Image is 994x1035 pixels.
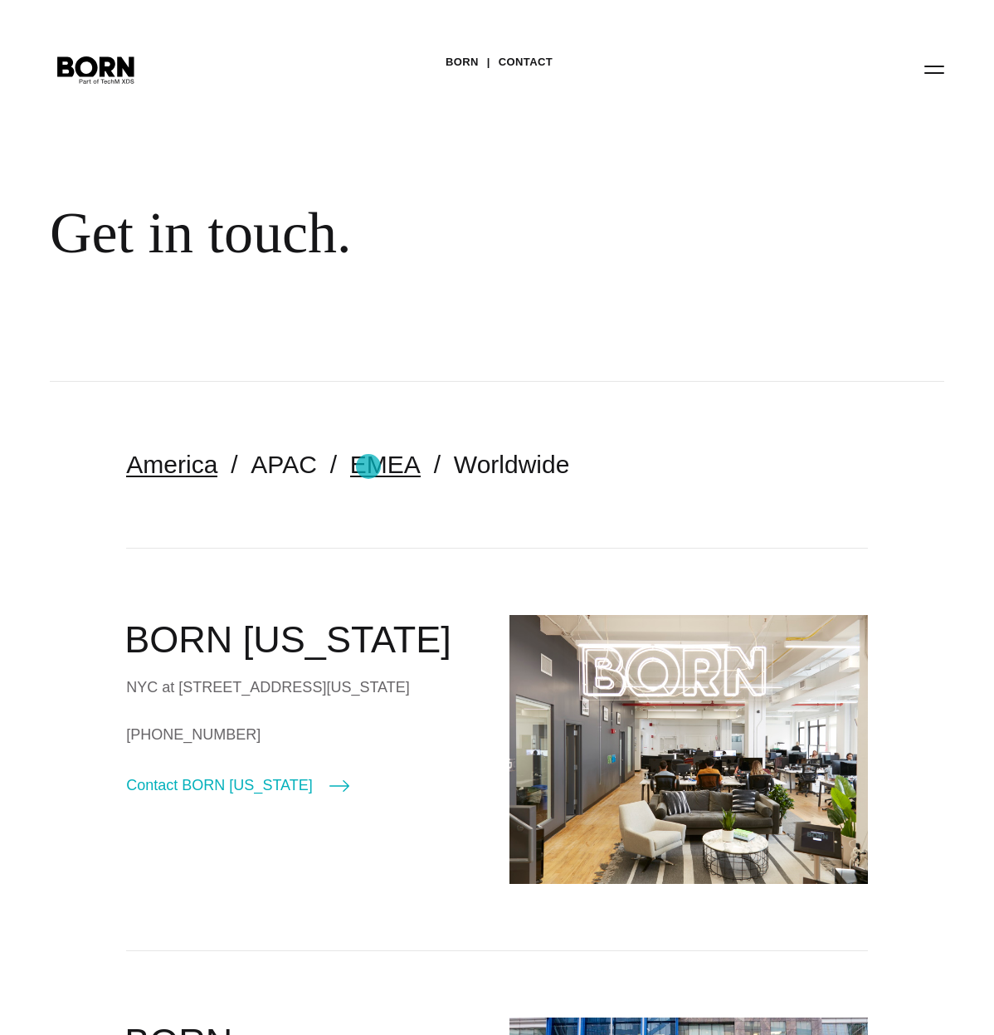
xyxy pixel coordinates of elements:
[914,51,954,86] button: Open
[124,615,485,665] h2: BORN [US_STATE]
[126,675,485,700] div: NYC at [STREET_ADDRESS][US_STATE]
[126,774,348,797] a: Contact BORN [US_STATE]
[350,451,421,478] a: EMEA
[499,50,553,75] a: Contact
[251,451,316,478] a: APAC
[126,722,485,747] a: [PHONE_NUMBER]
[126,451,217,478] a: America
[454,451,570,478] a: Worldwide
[446,50,479,75] a: BORN
[50,199,747,267] div: Get in touch.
